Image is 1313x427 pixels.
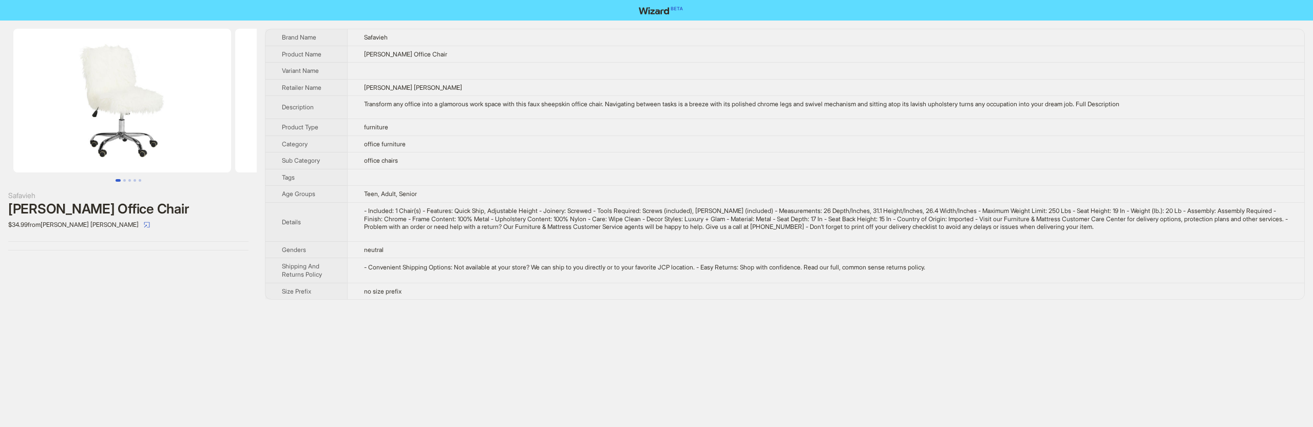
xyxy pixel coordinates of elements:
[235,29,453,172] img: Safavieh Whitney Office Chair image 2
[282,262,322,278] span: Shipping And Returns Policy
[123,179,126,182] button: Go to slide 2
[282,287,311,295] span: Size Prefix
[282,84,321,91] span: Retailer Name
[364,123,388,131] span: furniture
[139,179,141,182] button: Go to slide 5
[134,179,136,182] button: Go to slide 4
[282,157,320,164] span: Sub Category
[282,218,301,226] span: Details
[364,190,417,198] span: Teen, Adult, Senior
[282,246,306,254] span: Genders
[364,100,1288,108] div: Transform any office into a glamorous work space with this faux sheepskin office chair. Navigatin...
[282,173,295,181] span: Tags
[128,179,131,182] button: Go to slide 3
[364,263,1288,271] div: - Convenient Shipping Options: Not available at your store? We can ship to you directly or to you...
[364,287,402,295] span: no size prefix
[282,140,308,148] span: Category
[364,246,384,254] span: neutral
[8,217,249,233] div: $34.99 from [PERSON_NAME] [PERSON_NAME]
[13,29,231,172] img: Safavieh Whitney Office Chair image 1
[364,50,447,58] span: [PERSON_NAME] Office Chair
[282,50,321,58] span: Product Name
[282,190,315,198] span: Age Groups
[364,157,398,164] span: office chairs
[116,179,121,182] button: Go to slide 1
[364,33,388,41] span: Safavieh
[364,207,1288,231] div: - Included: 1 Chair(s) - Features: Quick Ship, Adjustable Height - Joinery: Screwed - Tools Requi...
[8,201,249,217] div: [PERSON_NAME] Office Chair
[282,103,314,111] span: Description
[364,84,462,91] span: [PERSON_NAME] [PERSON_NAME]
[144,222,150,228] span: select
[364,140,406,148] span: office furniture
[282,67,319,74] span: Variant Name
[282,123,318,131] span: Product Type
[282,33,316,41] span: Brand Name
[8,190,249,201] div: Safavieh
